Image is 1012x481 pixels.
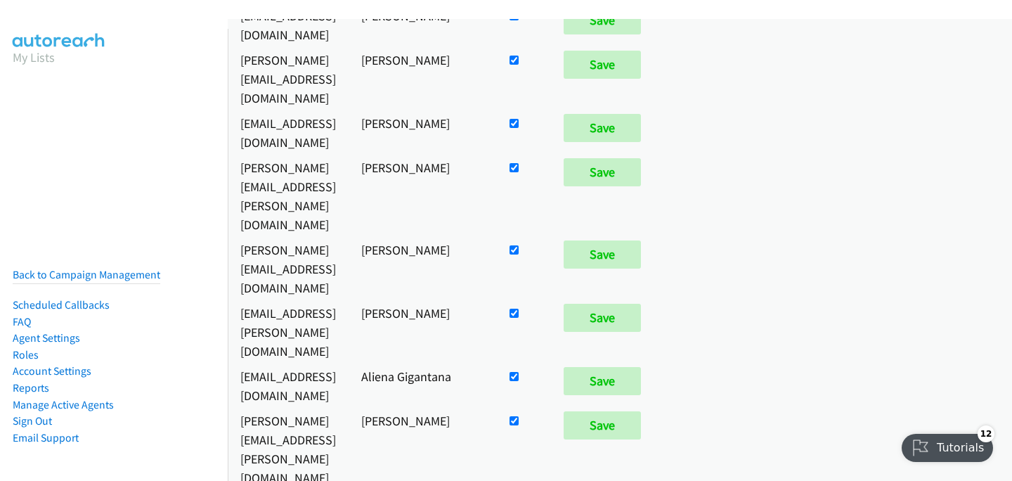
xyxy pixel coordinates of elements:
td: [EMAIL_ADDRESS][PERSON_NAME][DOMAIN_NAME] [228,300,349,364]
td: [PERSON_NAME] [349,110,494,155]
a: Manage Active Agents [13,398,114,411]
td: [PERSON_NAME] [349,155,494,237]
a: Sign Out [13,414,52,428]
iframe: Checklist [893,420,1001,470]
a: Agent Settings [13,331,80,345]
input: Save [564,411,641,440]
td: [EMAIL_ADDRESS][DOMAIN_NAME] [228,110,349,155]
td: [PERSON_NAME][EMAIL_ADDRESS][DOMAIN_NAME] [228,237,349,300]
td: [EMAIL_ADDRESS][DOMAIN_NAME] [228,364,349,408]
input: Save [564,158,641,186]
td: [PERSON_NAME][EMAIL_ADDRESS][DOMAIN_NAME] [228,47,349,110]
td: [PERSON_NAME] [349,237,494,300]
a: Account Settings [13,364,91,378]
input: Save [564,304,641,332]
input: Save [564,240,641,269]
td: [PERSON_NAME] [349,3,494,47]
a: Scheduled Callbacks [13,298,110,312]
input: Save [564,114,641,142]
a: My Lists [13,49,55,65]
a: Back to Campaign Management [13,268,160,281]
td: [EMAIL_ADDRESS][DOMAIN_NAME] [228,3,349,47]
a: Roles [13,348,39,361]
input: Save [564,6,641,34]
a: FAQ [13,315,31,328]
td: [PERSON_NAME][EMAIL_ADDRESS][PERSON_NAME][DOMAIN_NAME] [228,155,349,237]
input: Save [564,367,641,395]
td: [PERSON_NAME] [349,300,494,364]
td: Aliena Gigantana [349,364,494,408]
a: Reports [13,381,49,395]
input: Save [564,51,641,79]
td: [PERSON_NAME] [349,47,494,110]
a: Email Support [13,431,79,444]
